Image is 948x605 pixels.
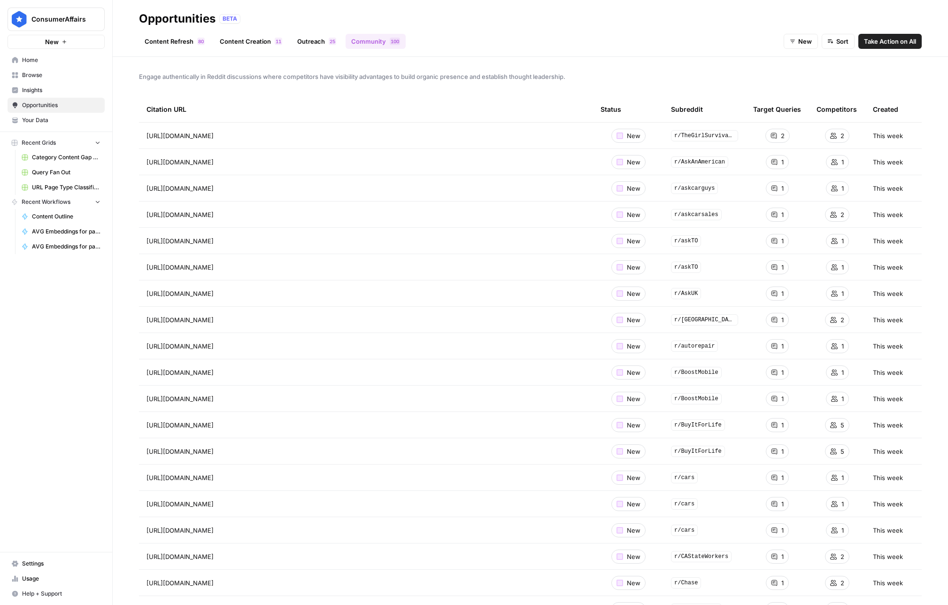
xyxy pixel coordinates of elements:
[873,341,903,351] span: This week
[873,552,903,561] span: This week
[146,526,214,535] span: [URL][DOMAIN_NAME]
[627,236,640,246] span: New
[22,116,100,124] span: Your Data
[781,263,784,272] span: 1
[873,131,903,140] span: This week
[292,34,342,49] a: Outreach25
[22,574,100,583] span: Usage
[45,37,59,47] span: New
[146,368,214,377] span: [URL][DOMAIN_NAME]
[22,56,100,64] span: Home
[146,420,214,430] span: [URL][DOMAIN_NAME]
[32,168,100,177] span: Query Fan Out
[17,165,105,180] a: Query Fan Out
[873,289,903,298] span: This week
[22,559,100,568] span: Settings
[8,136,105,150] button: Recent Grids
[8,571,105,586] a: Usage
[671,367,722,378] span: r/BoostMobile
[146,499,214,509] span: [URL][DOMAIN_NAME]
[822,34,855,49] button: Sort
[873,157,903,167] span: This week
[146,447,214,456] span: [URL][DOMAIN_NAME]
[671,341,718,352] span: r/autorepair
[627,420,640,430] span: New
[841,473,844,482] span: 1
[781,236,784,246] span: 1
[146,236,214,246] span: [URL][DOMAIN_NAME]
[781,315,784,325] span: 1
[781,289,784,298] span: 1
[627,526,640,535] span: New
[393,38,396,45] span: 0
[346,34,406,49] a: Community100
[17,180,105,195] a: URL Page Type Classification
[841,263,844,272] span: 1
[22,71,100,79] span: Browse
[671,419,725,431] span: r/BuyItForLife
[671,577,701,589] span: r/Chase
[873,368,903,377] span: This week
[627,210,640,219] span: New
[864,37,916,46] span: Take Action on All
[873,578,903,588] span: This week
[17,209,105,224] a: Content Outline
[627,131,640,140] span: New
[781,394,784,403] span: 1
[8,98,105,113] a: Opportunities
[841,157,844,167] span: 1
[671,472,698,483] span: r/cars
[275,38,282,45] div: 11
[841,394,844,403] span: 1
[8,35,105,49] button: New
[781,368,784,377] span: 1
[627,157,640,167] span: New
[836,37,848,46] span: Sort
[22,139,56,147] span: Recent Grids
[671,525,698,536] span: r/cars
[627,499,640,509] span: New
[781,341,784,351] span: 1
[753,96,801,122] div: Target Queries
[278,38,281,45] span: 1
[840,210,844,219] span: 2
[22,101,100,109] span: Opportunities
[32,227,100,236] span: AVG Embeddings for page and Target Keyword
[781,552,784,561] span: 1
[31,15,88,24] span: ConsumerAffairs
[840,315,844,325] span: 2
[146,315,214,325] span: [URL][DOMAIN_NAME]
[146,263,214,272] span: [URL][DOMAIN_NAME]
[32,212,100,221] span: Content Outline
[840,131,844,140] span: 2
[8,68,105,83] a: Browse
[8,556,105,571] a: Settings
[781,210,784,219] span: 1
[627,263,640,272] span: New
[781,131,785,140] span: 2
[197,38,205,45] div: 80
[627,552,640,561] span: New
[873,184,903,193] span: This week
[781,184,784,193] span: 1
[671,393,722,404] span: r/BoostMobile
[873,236,903,246] span: This week
[671,288,701,299] span: r/AskUK
[840,552,844,561] span: 2
[841,236,844,246] span: 1
[627,315,640,325] span: New
[671,209,722,220] span: r/askcarsales
[22,86,100,94] span: Insights
[22,589,100,598] span: Help + Support
[784,34,818,49] button: New
[873,96,898,122] div: Created
[841,526,844,535] span: 1
[841,289,844,298] span: 1
[873,315,903,325] span: This week
[332,38,335,45] span: 5
[781,526,784,535] span: 1
[781,447,784,456] span: 1
[671,183,718,194] span: r/askcarguys
[873,473,903,482] span: This week
[671,551,732,562] span: r/CAStateWorkers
